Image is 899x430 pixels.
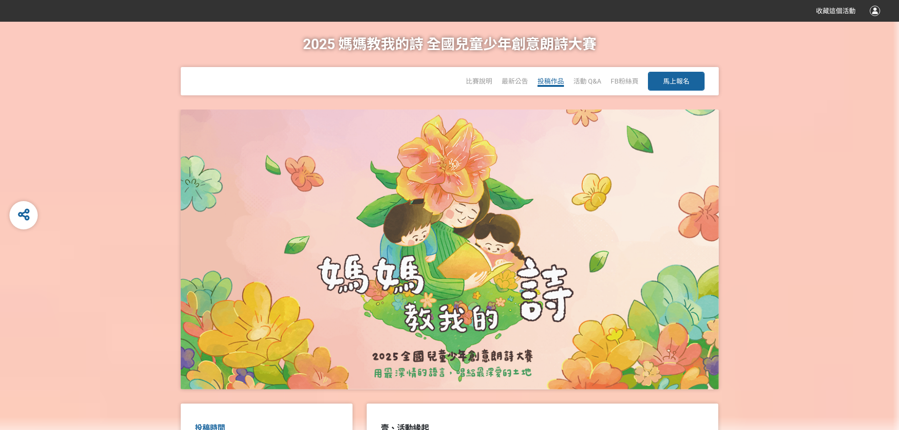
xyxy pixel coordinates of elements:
a: 活動 Q&A [573,77,601,85]
a: 比賽說明 [466,77,492,85]
a: 投稿作品 [538,77,564,87]
span: 收藏這個活動 [816,7,856,15]
h1: 2025 媽媽教我的詩 全國兒童少年創意朗詩大賽 [303,22,597,67]
span: 馬上報名 [663,77,689,85]
span: 投稿作品 [538,77,564,85]
button: 馬上報名 [648,72,705,91]
a: FB粉絲頁 [611,77,639,85]
a: 最新公告 [502,77,528,85]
